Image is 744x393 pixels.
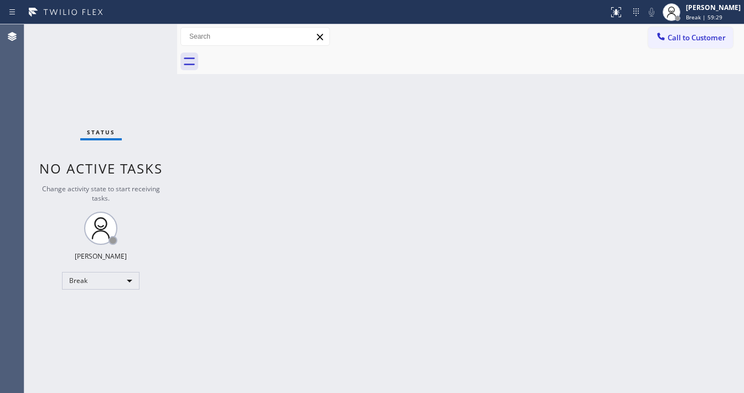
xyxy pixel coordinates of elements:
input: Search [181,28,329,45]
button: Mute [644,4,659,20]
span: Call to Customer [668,33,726,43]
div: [PERSON_NAME] [75,251,127,261]
button: Call to Customer [648,27,733,48]
span: Change activity state to start receiving tasks. [42,184,160,203]
span: Break | 59:29 [686,13,722,21]
div: [PERSON_NAME] [686,3,741,12]
span: Status [87,128,115,136]
span: No active tasks [39,159,163,177]
div: Break [62,272,139,290]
